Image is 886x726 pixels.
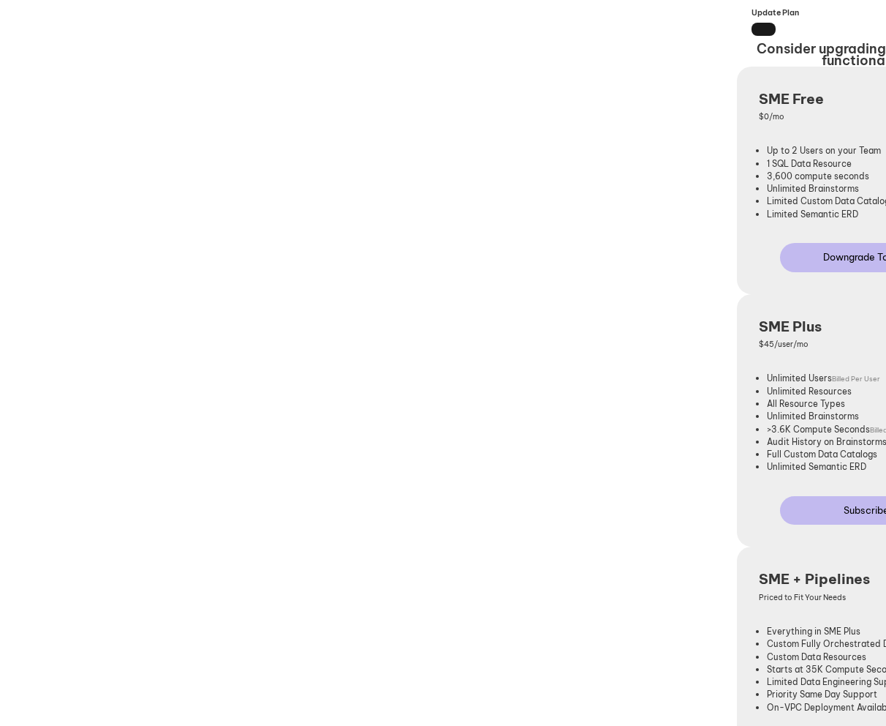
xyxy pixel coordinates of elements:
button: Close [751,23,776,35]
span: Priced to Fit Your Needs [759,593,846,602]
span: $0/mo [759,112,784,121]
span: $45/user/mo [759,340,809,349]
b: SME Free [759,90,824,108]
b: SME + Pipelines [759,570,870,588]
b: SME Plus [759,318,822,335]
span: Billed Per User [832,375,880,383]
